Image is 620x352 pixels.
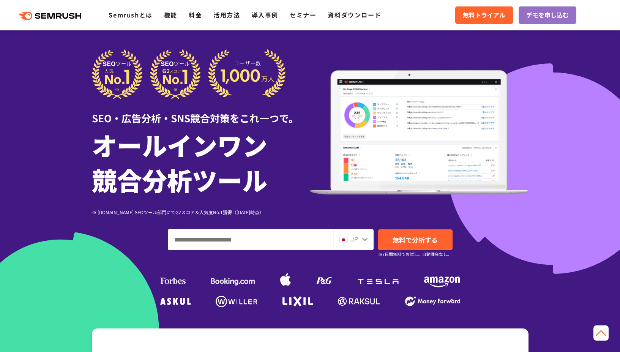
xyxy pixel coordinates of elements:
[290,10,316,19] a: セミナー
[378,251,451,258] small: ※7日間無料でお試し。自動課金なし。
[455,6,513,24] a: 無料トライアル
[189,10,202,19] a: 料金
[519,6,576,24] a: デモを申し込む
[213,10,240,19] a: 活用方法
[168,229,333,250] input: ドメイン、キーワードまたはURLを入力してください
[109,10,152,19] a: Semrushとは
[351,234,358,243] span: JP
[252,10,278,19] a: 導入事例
[378,229,453,250] a: 無料で分析する
[92,99,310,125] div: SEO・広告分析・SNS競合対策をこれ一つで。
[328,10,381,19] a: 資料ダウンロード
[92,208,310,216] div: ※ [DOMAIN_NAME] SEOツール部門にてG2スコア＆人気度No.1獲得（[DATE]時点）
[526,10,569,20] span: デモを申し込む
[393,235,438,245] span: 無料で分析する
[92,127,310,197] h1: オールインワン 競合分析ツール
[164,10,177,19] a: 機能
[463,10,505,20] span: 無料トライアル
